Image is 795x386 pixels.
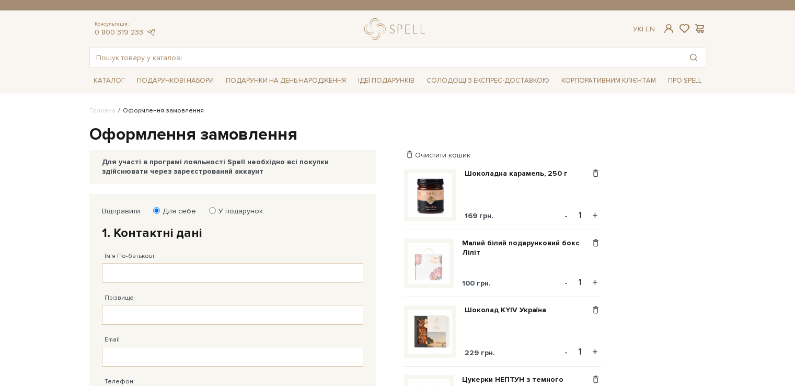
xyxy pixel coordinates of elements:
[90,48,682,67] input: Пошук товару у каталозі
[95,28,143,37] a: 0 800 319 233
[589,344,601,360] button: +
[462,279,491,288] span: 100 грн.
[557,72,660,89] a: Корпоративним клієнтам
[465,169,575,178] a: Шоколадна карамель, 250 г
[102,225,363,241] h2: 1. Контактні дані
[465,348,495,357] span: 229 грн.
[404,150,601,160] div: Очистити кошик
[561,344,571,360] button: -
[465,211,493,220] span: 169 грн.
[664,73,706,89] span: Про Spell
[354,73,419,89] span: Ідеї подарунків
[364,18,430,40] a: logo
[408,310,452,354] img: Шоколад KYIV Україна
[209,207,216,214] input: У подарунок
[561,275,571,290] button: -
[102,207,140,216] label: Відправити
[146,28,156,37] a: telegram
[133,73,218,89] span: Подарункові набори
[633,25,655,34] div: Ук
[156,207,196,216] label: Для себе
[646,25,655,33] a: En
[465,305,554,315] a: Шоколад KYIV Україна
[682,48,706,67] button: Пошук товару у каталозі
[89,73,129,89] span: Каталог
[89,107,116,115] a: Головна
[89,124,706,146] h1: Оформлення замовлення
[561,208,571,223] button: -
[105,252,154,261] label: Ім'я По-батькові
[589,275,601,290] button: +
[105,335,120,345] label: Email
[222,73,350,89] span: Подарунки на День народження
[212,207,263,216] label: У подарунок
[153,207,160,214] input: Для себе
[408,173,452,217] img: Шоколадна карамель, 250 г
[589,208,601,223] button: +
[102,157,363,176] div: Для участі в програмі лояльності Spell необхідно всі покупки здійснювати через зареєстрований акк...
[422,72,554,89] a: Солодощі з експрес-доставкою
[462,239,590,257] a: Малий білий подарунковий бокс Ліліт
[95,21,156,28] span: Консультація:
[116,106,204,116] li: Оформлення замовлення
[642,25,643,33] span: |
[105,293,134,303] label: Прізвище
[408,243,450,284] img: Малий білий подарунковий бокс Ліліт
